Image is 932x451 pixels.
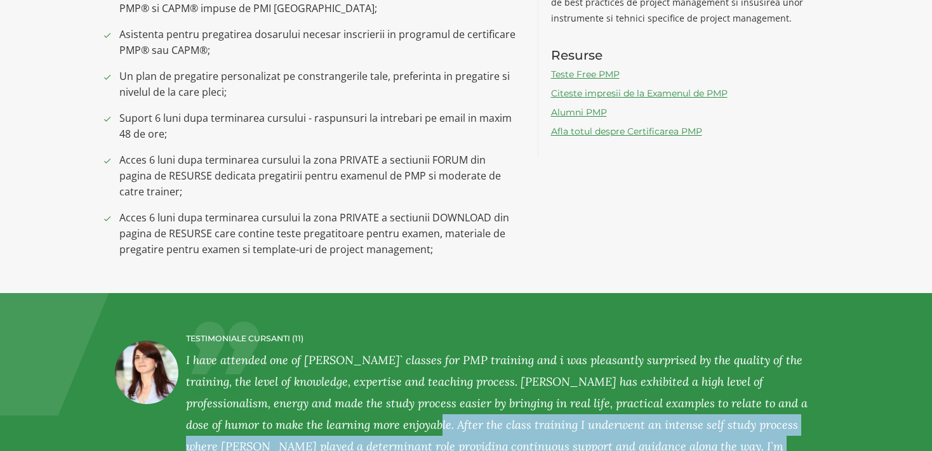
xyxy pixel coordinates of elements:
[551,107,607,118] a: Alumni PMP
[119,210,519,258] span: Acces 6 luni dupa terminarea cursului la zona PRIVATE a sectiunii DOWNLOAD din pagina de RESURSE ...
[551,69,620,80] a: Teste Free PMP
[551,126,702,137] a: Afla totul despre Certificarea PMP
[119,69,519,100] span: Un plan de pregatire personalizat pe constrangerile tale, preferinta in pregatire si nivelul de l...
[119,110,519,142] span: Suport 6 luni dupa terminarea cursului - raspunsuri la intrebari pe email in maxim 48 de ore;
[186,334,825,343] h4: TESTIMONIALE CURSANTI (11)
[119,27,519,58] span: Asistenta pentru pregatirea dosarului necesar inscrierii in programul de certificare PMP® sau CAPM®;
[551,48,816,62] h3: Resurse
[119,152,519,200] span: Acces 6 luni dupa terminarea cursului la zona PRIVATE a sectiunii FORUM din pagina de RESURSE ded...
[551,88,728,99] a: Citeste impresii de la Examenul de PMP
